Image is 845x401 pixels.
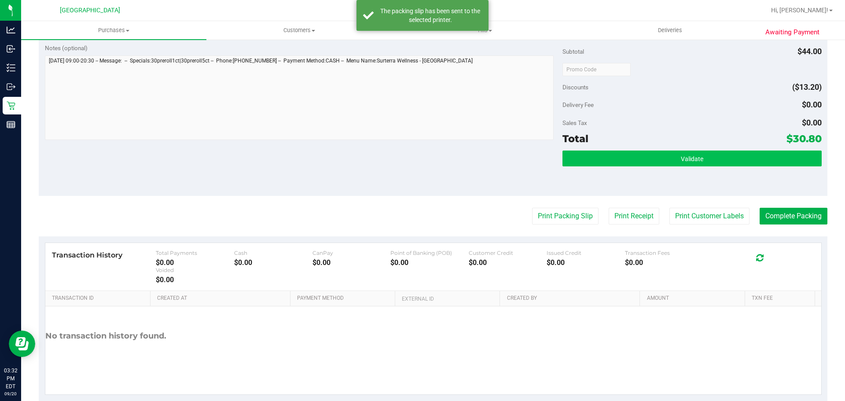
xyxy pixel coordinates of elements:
[234,258,312,267] div: $0.00
[390,258,469,267] div: $0.00
[45,306,166,366] div: No transaction history found.
[378,7,482,24] div: The packing slip has been sent to the selected printer.
[802,100,822,109] span: $0.00
[547,258,625,267] div: $0.00
[646,26,694,34] span: Deliveries
[562,119,587,126] span: Sales Tax
[469,250,547,256] div: Customer Credit
[52,295,147,302] a: Transaction ID
[234,250,312,256] div: Cash
[207,26,391,34] span: Customers
[771,7,828,14] span: Hi, [PERSON_NAME]!
[802,118,822,127] span: $0.00
[60,7,120,14] span: [GEOGRAPHIC_DATA]
[547,250,625,256] div: Issued Credit
[312,258,391,267] div: $0.00
[507,295,636,302] a: Created By
[609,208,659,224] button: Print Receipt
[532,208,599,224] button: Print Packing Slip
[562,79,588,95] span: Discounts
[297,295,392,302] a: Payment Method
[792,82,822,92] span: ($13.20)
[562,63,631,76] input: Promo Code
[156,276,234,284] div: $0.00
[7,44,15,53] inline-svg: Inbound
[760,208,827,224] button: Complete Packing
[4,390,17,397] p: 09/20
[752,295,811,302] a: Txn Fee
[7,82,15,91] inline-svg: Outbound
[797,47,822,56] span: $44.00
[395,291,500,307] th: External ID
[206,21,392,40] a: Customers
[21,26,206,34] span: Purchases
[562,151,821,166] button: Validate
[562,101,594,108] span: Delivery Fee
[7,101,15,110] inline-svg: Retail
[681,155,703,162] span: Validate
[577,21,763,40] a: Deliveries
[669,208,749,224] button: Print Customer Labels
[562,132,588,145] span: Total
[156,267,234,273] div: Voided
[786,132,822,145] span: $30.80
[647,295,742,302] a: Amount
[625,250,703,256] div: Transaction Fees
[45,44,88,52] span: Notes (optional)
[156,250,234,256] div: Total Payments
[7,63,15,72] inline-svg: Inventory
[7,120,15,129] inline-svg: Reports
[625,258,703,267] div: $0.00
[21,21,206,40] a: Purchases
[469,258,547,267] div: $0.00
[562,48,584,55] span: Subtotal
[312,250,391,256] div: CanPay
[765,27,819,37] span: Awaiting Payment
[156,258,234,267] div: $0.00
[7,26,15,34] inline-svg: Analytics
[157,295,287,302] a: Created At
[9,331,35,357] iframe: Resource center
[390,250,469,256] div: Point of Banking (POB)
[4,367,17,390] p: 03:32 PM EDT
